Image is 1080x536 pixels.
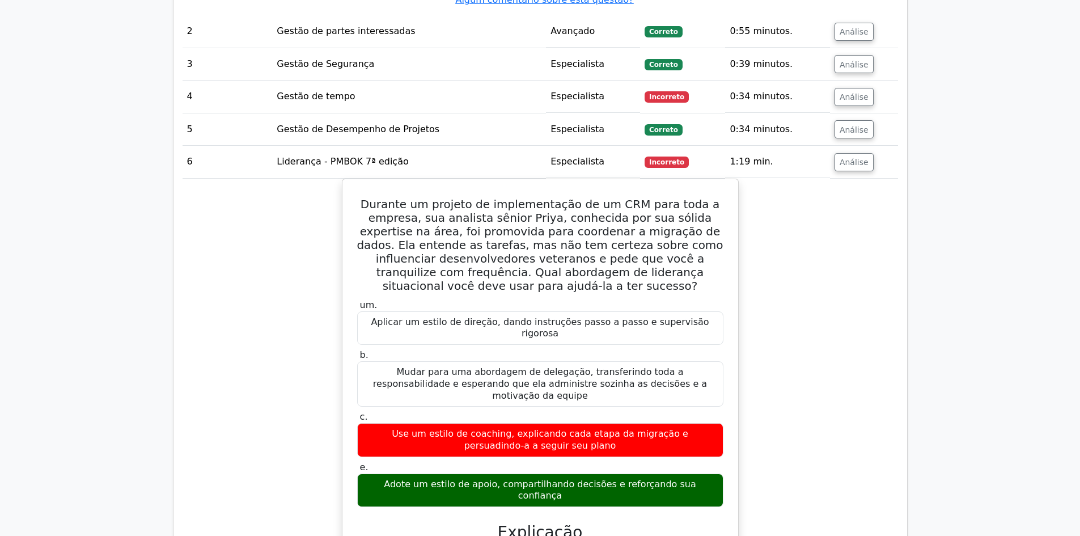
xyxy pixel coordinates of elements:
font: um. [360,299,378,310]
font: c. [360,411,368,422]
font: Especialista [550,124,604,134]
font: 1:19 min. [730,156,773,167]
font: Incorreto [649,93,684,101]
font: Durante um projeto de implementação de um CRM para toda a empresa, sua analista sênior Priya, con... [357,197,723,293]
font: 0:55 minutos. [730,26,793,36]
button: Análise [835,153,874,171]
button: Análise [835,55,874,73]
font: Especialista [550,156,604,167]
font: Especialista [550,58,604,69]
font: Gestão de Desempenho de Projetos [277,124,439,134]
font: Análise [840,125,869,134]
font: Correto [649,28,678,36]
font: Aplicar um estilo de direção, dando instruções passo a passo e supervisão rigorosa [371,316,709,339]
font: Avançado [550,26,595,36]
button: Análise [835,120,874,138]
font: Análise [840,92,869,102]
font: 0:34 minutos. [730,124,793,134]
font: Especialista [550,91,604,102]
font: Gestão de tempo [277,91,355,102]
font: Mudar para uma abordagem de delegação, transferindo toda a responsabilidade e esperando que ela a... [373,366,707,401]
font: Análise [840,60,869,69]
button: Análise [835,23,874,41]
font: 0:39 minutos. [730,58,793,69]
font: 3 [187,58,193,69]
font: Adote um estilo de apoio, compartilhando decisões e reforçando sua confiança [384,479,696,501]
font: Use um estilo de coaching, explicando cada etapa da migração e persuadindo-a a seguir seu plano [392,428,688,451]
font: 0:34 minutos. [730,91,793,102]
font: Correto [649,61,678,69]
font: 5 [187,124,193,134]
font: 6 [187,156,193,167]
font: Análise [840,158,869,167]
font: Gestão de Segurança [277,58,374,69]
font: Correto [649,126,678,134]
font: Liderança - PMBOK 7ª edição [277,156,408,167]
font: 4 [187,91,193,102]
font: Incorreto [649,158,684,166]
font: Gestão de partes interessadas [277,26,415,36]
button: Análise [835,88,874,106]
font: 2 [187,26,193,36]
font: e. [360,462,369,472]
font: Análise [840,27,869,36]
font: b. [360,349,369,360]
